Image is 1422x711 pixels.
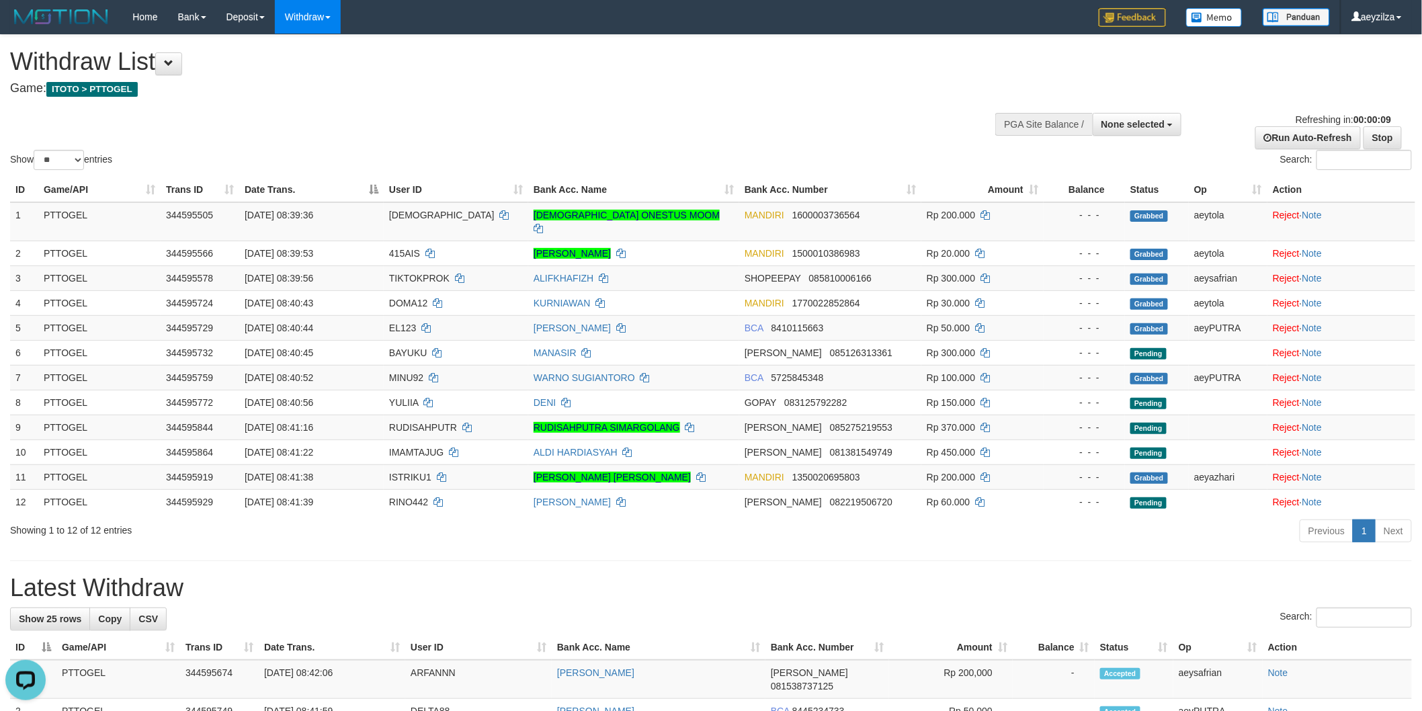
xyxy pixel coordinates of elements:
[389,273,450,284] span: TIKTOKPROK
[1302,210,1323,220] a: Note
[38,315,161,340] td: PTTOGEL
[1049,470,1120,484] div: - - -
[1364,126,1402,149] a: Stop
[38,415,161,440] td: PTTOGEL
[927,422,975,433] span: Rp 370.000
[1268,667,1288,678] a: Note
[739,177,921,202] th: Bank Acc. Number: activate to sort column ascending
[552,635,765,660] th: Bank Acc. Name: activate to sort column ascending
[389,323,416,333] span: EL123
[245,298,313,308] span: [DATE] 08:40:43
[1049,396,1120,409] div: - - -
[166,248,213,259] span: 344595566
[389,497,428,507] span: RINO442
[1189,241,1267,265] td: aeytola
[38,464,161,489] td: PTTOGEL
[1375,519,1412,542] a: Next
[1296,114,1391,125] span: Refreshing in:
[809,273,872,284] span: Copy 085810006166 to clipboard
[1189,365,1267,390] td: aeyPUTRA
[1302,248,1323,259] a: Note
[1186,8,1243,27] img: Button%20Memo.svg
[927,210,975,220] span: Rp 200.000
[557,667,634,678] a: [PERSON_NAME]
[1300,519,1353,542] a: Previous
[534,497,611,507] a: [PERSON_NAME]
[792,298,860,308] span: Copy 1770022852864 to clipboard
[1130,472,1168,484] span: Grabbed
[1267,202,1415,241] td: ·
[10,440,38,464] td: 10
[245,422,313,433] span: [DATE] 08:41:16
[10,48,935,75] h1: Withdraw List
[38,265,161,290] td: PTTOGEL
[1130,497,1167,509] span: Pending
[1280,150,1412,170] label: Search:
[1302,273,1323,284] a: Note
[1273,397,1300,408] a: Reject
[161,177,239,202] th: Trans ID: activate to sort column ascending
[34,150,84,170] select: Showentries
[166,422,213,433] span: 344595844
[1263,8,1330,26] img: panduan.png
[10,177,38,202] th: ID
[534,323,611,333] a: [PERSON_NAME]
[10,608,90,630] a: Show 25 rows
[259,660,405,699] td: [DATE] 08:42:06
[1130,398,1167,409] span: Pending
[534,397,556,408] a: DENI
[745,472,784,483] span: MANDIRI
[259,635,405,660] th: Date Trans.: activate to sort column ascending
[1353,519,1376,542] a: 1
[927,397,975,408] span: Rp 150.000
[166,273,213,284] span: 344595578
[38,340,161,365] td: PTTOGEL
[1130,348,1167,360] span: Pending
[166,397,213,408] span: 344595772
[10,315,38,340] td: 5
[10,365,38,390] td: 7
[98,614,122,624] span: Copy
[166,472,213,483] span: 344595919
[245,323,313,333] span: [DATE] 08:40:44
[46,82,138,97] span: ITOTO > PTTOGEL
[927,372,975,383] span: Rp 100.000
[745,347,822,358] span: [PERSON_NAME]
[1173,660,1263,699] td: aeysafrian
[166,210,213,220] span: 344595505
[792,248,860,259] span: Copy 1500010386983 to clipboard
[10,265,38,290] td: 3
[1095,635,1173,660] th: Status: activate to sort column ascending
[745,323,763,333] span: BCA
[389,372,423,383] span: MINU92
[245,447,313,458] span: [DATE] 08:41:22
[10,7,112,27] img: MOTION_logo.png
[38,489,161,514] td: PTTOGEL
[38,177,161,202] th: Game/API: activate to sort column ascending
[830,447,892,458] span: Copy 081381549749 to clipboard
[927,323,970,333] span: Rp 50.000
[1255,126,1361,149] a: Run Auto-Refresh
[1302,497,1323,507] a: Note
[534,472,691,483] a: [PERSON_NAME] [PERSON_NAME]
[784,397,847,408] span: Copy 083125792282 to clipboard
[180,635,259,660] th: Trans ID: activate to sort column ascending
[38,290,161,315] td: PTTOGEL
[389,347,427,358] span: BAYUKU
[1049,321,1120,335] div: - - -
[1049,271,1120,285] div: - - -
[1267,290,1415,315] td: ·
[56,660,180,699] td: PTTOGEL
[889,660,1013,699] td: Rp 200,000
[1130,323,1168,335] span: Grabbed
[745,248,784,259] span: MANDIRI
[10,202,38,241] td: 1
[245,397,313,408] span: [DATE] 08:40:56
[1273,273,1300,284] a: Reject
[534,422,680,433] a: RUDISAHPUTRA SIMARGOLANG
[1267,464,1415,489] td: ·
[1189,464,1267,489] td: aeyazhari
[1267,415,1415,440] td: ·
[38,365,161,390] td: PTTOGEL
[889,635,1013,660] th: Amount: activate to sort column ascending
